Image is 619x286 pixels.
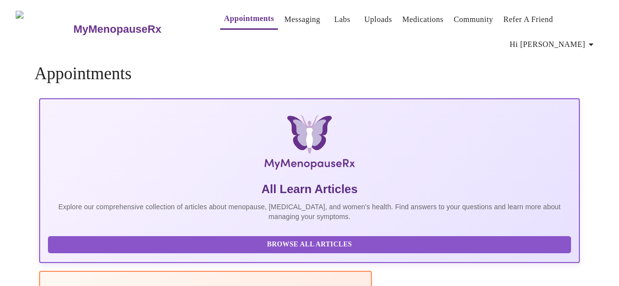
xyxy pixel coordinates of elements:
button: Appointments [220,9,278,30]
button: Labs [327,10,358,29]
a: Labs [334,13,350,26]
button: Hi [PERSON_NAME] [506,35,601,54]
button: Browse All Articles [48,236,571,253]
span: Hi [PERSON_NAME] [510,38,597,51]
img: MyMenopauseRx Logo [16,11,72,47]
button: Refer a Friend [500,10,557,29]
a: Refer a Friend [504,13,553,26]
a: Browse All Articles [48,240,573,248]
a: MyMenopauseRx [72,12,200,46]
a: Uploads [365,13,392,26]
h4: Appointments [34,64,584,84]
a: Community [454,13,493,26]
span: Browse All Articles [58,239,561,251]
p: Explore our comprehensive collection of articles about menopause, [MEDICAL_DATA], and women's hea... [48,202,571,221]
h3: MyMenopauseRx [73,23,161,36]
a: Messaging [284,13,320,26]
button: Uploads [361,10,396,29]
button: Messaging [280,10,324,29]
button: Medications [398,10,447,29]
h5: All Learn Articles [48,181,571,197]
button: Community [450,10,497,29]
img: MyMenopauseRx Logo [129,115,489,174]
a: Appointments [224,12,274,25]
a: Medications [402,13,443,26]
